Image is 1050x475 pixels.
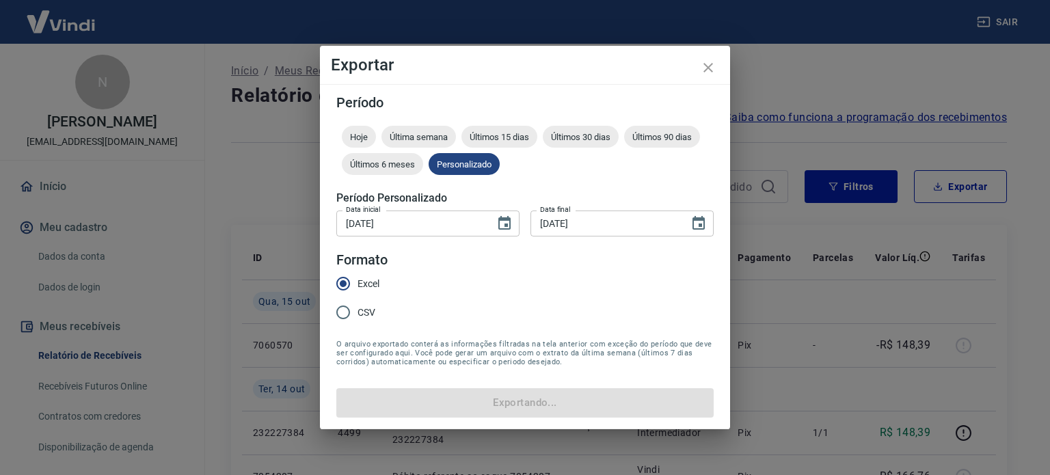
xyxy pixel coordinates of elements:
label: Data final [540,204,571,215]
span: O arquivo exportado conterá as informações filtradas na tela anterior com exceção do período que ... [336,340,714,366]
div: Últimos 6 meses [342,153,423,175]
div: Última semana [381,126,456,148]
div: Últimos 30 dias [543,126,619,148]
button: Choose date, selected date is 9 de out de 2025 [491,210,518,237]
button: Choose date, selected date is 15 de out de 2025 [685,210,712,237]
span: Excel [358,277,379,291]
input: DD/MM/YYYY [530,211,679,236]
input: DD/MM/YYYY [336,211,485,236]
span: Última semana [381,132,456,142]
div: Hoje [342,126,376,148]
label: Data inicial [346,204,381,215]
span: Últimos 30 dias [543,132,619,142]
button: close [692,51,725,84]
div: Últimos 15 dias [461,126,537,148]
span: Últimos 90 dias [624,132,700,142]
h5: Período [336,96,714,109]
h4: Exportar [331,57,719,73]
h5: Período Personalizado [336,191,714,205]
span: Hoje [342,132,376,142]
span: Personalizado [429,159,500,169]
span: CSV [358,306,375,320]
legend: Formato [336,250,388,270]
div: Últimos 90 dias [624,126,700,148]
div: Personalizado [429,153,500,175]
span: Últimos 6 meses [342,159,423,169]
span: Últimos 15 dias [461,132,537,142]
